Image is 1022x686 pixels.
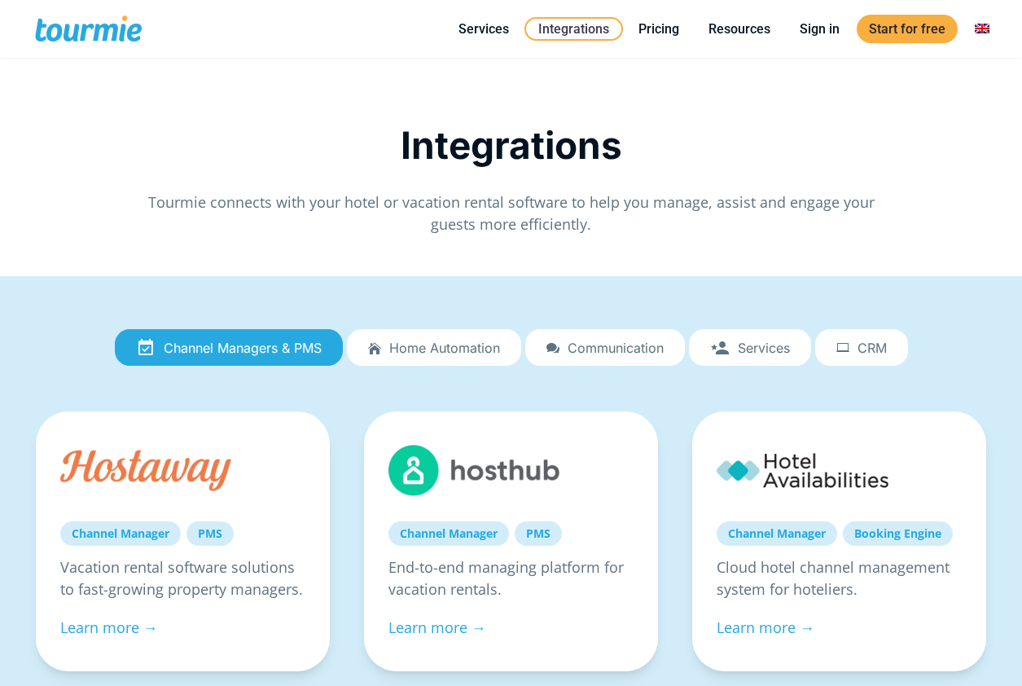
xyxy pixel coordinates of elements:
[515,521,562,546] a: PMS
[60,618,158,637] a: Learn more →
[696,19,783,39] a: Resources
[787,19,852,39] a: Sign in
[148,192,875,234] span: Tourmie connects with your hotel or vacation rental software to help you manage, assist and engag...
[388,618,486,637] a: Learn more →
[626,19,691,39] a: Pricing
[446,19,521,39] a: Services
[164,341,322,355] span: Channel Managers & PMS
[857,15,958,43] a: Start for free
[717,556,962,600] p: Cloud hotel channel management system for hoteliers.
[388,521,509,546] a: Channel Manager
[963,19,1002,39] a: Switch to
[524,17,623,41] a: Integrations
[60,521,181,546] a: Channel Manager
[738,341,790,355] span: Services
[401,122,622,168] span: Integrations
[717,521,837,546] a: Channel Manager
[843,521,953,546] a: Booking Engine
[717,618,814,637] a: Learn more →
[60,556,305,600] p: Vacation rental software solutions to fast-growing property managers.
[388,556,634,600] p: End-to-end managing platform for vacation rentals.
[858,341,887,355] span: CRM
[186,521,234,546] a: PMS
[568,341,664,355] span: Communication
[389,341,500,355] span: Home automation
